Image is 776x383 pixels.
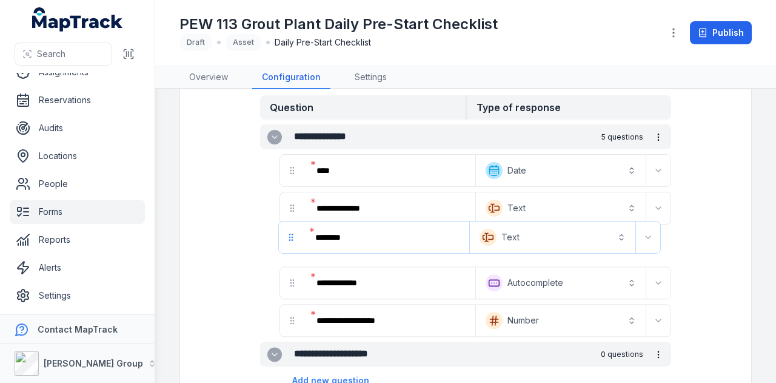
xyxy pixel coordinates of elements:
[601,132,643,142] span: 5 questions
[267,347,282,362] button: Expand
[179,15,498,34] h1: PEW 113 Grout Plant Daily Pre-Start Checklist
[275,36,371,49] span: Daily Pre-Start Checklist
[649,198,668,218] button: Expand
[307,157,473,184] div: :rmfq:-form-item-label
[252,66,330,89] a: Configuration
[10,88,145,112] a: Reservations
[307,195,473,222] div: :rmg6:-form-item-label
[649,311,668,330] button: Expand
[226,34,261,51] div: Asset
[37,48,65,60] span: Search
[478,307,643,334] button: Number
[44,358,143,368] strong: [PERSON_NAME] Group
[10,144,145,168] a: Locations
[648,344,669,365] button: more-detail
[10,228,145,252] a: Reports
[466,95,671,120] strong: Type of response
[38,324,118,334] strong: Contact MapTrack
[601,350,643,359] span: 0 questions
[10,283,145,308] a: Settings
[10,200,145,224] a: Forms
[267,130,282,144] button: Expand
[478,157,643,184] button: Date
[260,95,466,120] strong: Question
[690,21,752,44] button: Publish
[10,116,145,140] a: Audits
[478,195,643,222] button: Text
[345,66,396,89] a: Settings
[179,66,238,89] a: Overview
[179,34,212,51] div: Draft
[32,7,123,32] a: MapTrack
[648,127,669,147] button: more-detail
[10,172,145,196] a: People
[10,256,145,280] a: Alerts
[649,161,668,180] button: Expand
[307,307,473,334] div: :rmgi:-form-item-label
[15,42,112,66] button: Search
